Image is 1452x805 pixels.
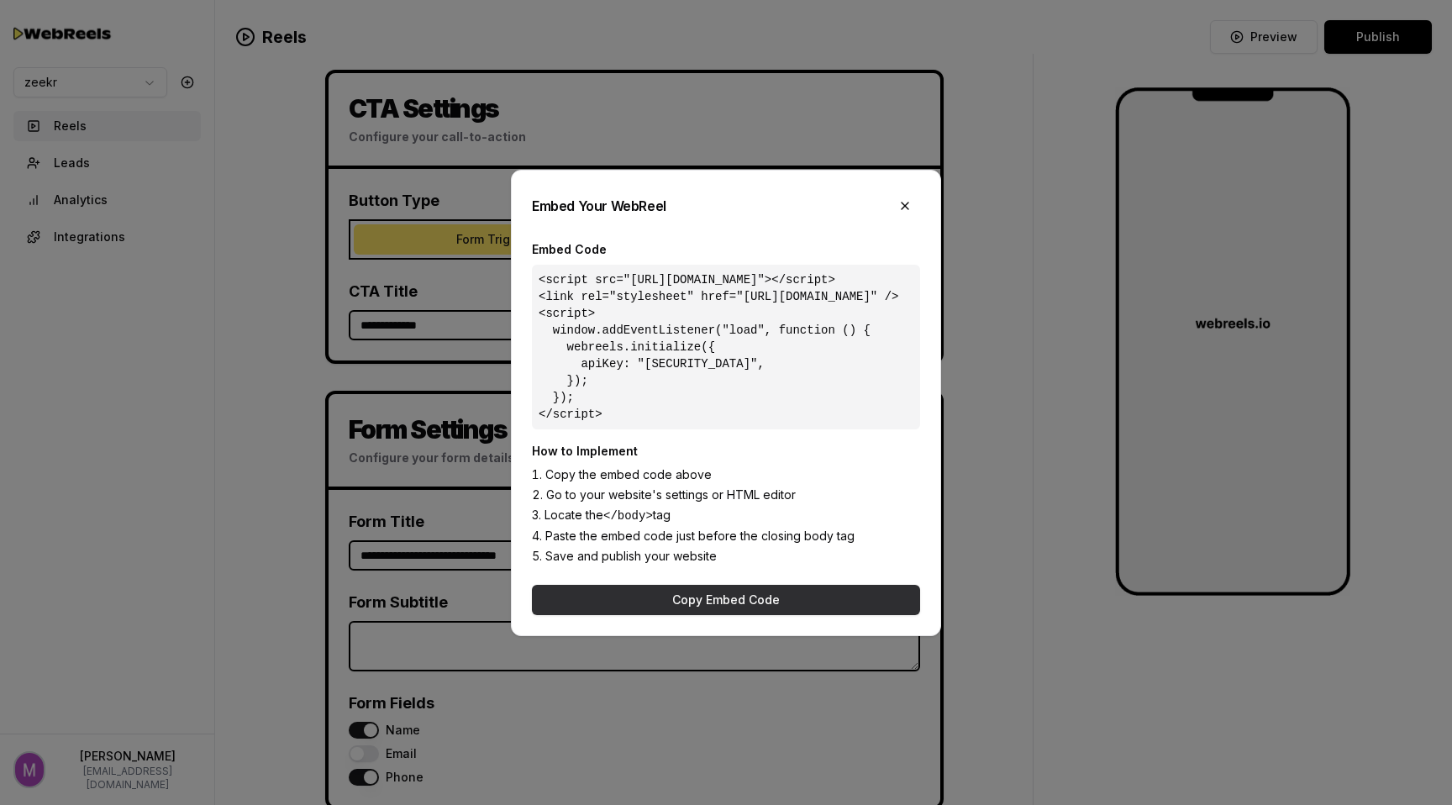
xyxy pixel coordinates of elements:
[532,487,920,503] li: Go to your website's settings or HTML editor
[532,265,920,429] pre: <script src="[URL][DOMAIN_NAME]"></script> <link rel="stylesheet" href="[URL][DOMAIN_NAME]" /> <s...
[603,509,653,523] code: </body>
[532,507,920,524] li: Locate the tag
[532,466,920,483] li: Copy the embed code above
[532,528,920,545] li: Paste the embed code just before the closing body tag
[532,585,920,615] button: Copy Embed Code
[532,548,920,565] li: Save and publish your website
[532,443,920,460] h3: How to Implement
[532,191,920,221] div: Embed Your WebReel
[532,241,920,258] h3: Embed Code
